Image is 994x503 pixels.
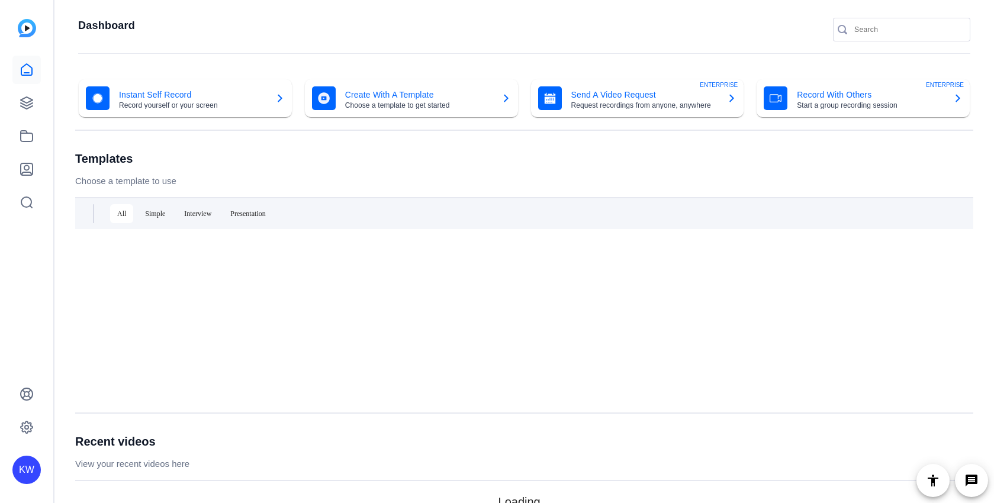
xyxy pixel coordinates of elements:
[964,473,979,488] mat-icon: message
[753,79,973,117] button: Record With OthersStart a group recording sessionENTERPRISE
[793,101,947,108] mat-card-subtitle: Start a group recording session
[342,87,496,101] mat-card-title: Create With A Template
[854,22,961,37] input: Search
[75,157,178,170] p: Choose a template to use
[342,101,496,108] mat-card-subtitle: Choose a template to get started
[75,79,295,117] button: Instant Self RecordRecord yourself or your screen
[793,87,947,101] mat-card-title: Record With Others
[301,79,522,117] button: Create With A TemplateChoose a template to get started
[568,101,722,108] mat-card-subtitle: Request recordings from anyone, anywhere
[707,81,741,90] span: ENTERPRISE
[89,210,112,229] div: All
[18,19,36,37] img: blue-gradient.svg
[115,101,269,108] mat-card-subtitle: Record yourself or your screen
[75,143,178,157] h1: Templates
[157,210,200,229] div: Interview
[12,456,41,484] div: KW
[926,473,940,488] mat-icon: accessibility
[568,87,722,101] mat-card-title: Send A Video Request
[78,22,131,37] h1: Dashboard
[117,210,152,229] div: Simple
[527,79,748,117] button: Send A Video RequestRequest recordings from anyone, anywhereENTERPRISE
[115,87,269,101] mat-card-title: Instant Self Record
[75,479,189,493] p: View your recent videos here
[204,210,259,229] div: Presentation
[933,81,967,90] span: ENTERPRISE
[75,465,189,479] h1: Recent videos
